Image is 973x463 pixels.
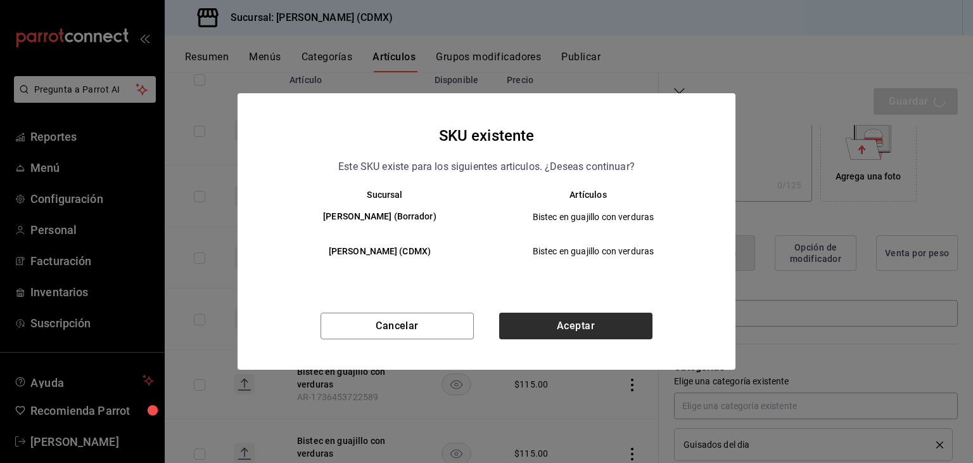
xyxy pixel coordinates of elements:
h6: [PERSON_NAME] (Borrador) [283,210,476,224]
th: Sucursal [263,190,486,200]
th: Artículos [486,190,710,200]
button: Aceptar [499,313,652,339]
p: Este SKU existe para los siguientes articulos. ¿Deseas continuar? [338,159,635,175]
h6: [PERSON_NAME] (CDMX) [283,245,476,259]
span: Bistec en guajillo con verduras [497,245,689,258]
span: Bistec en guajillo con verduras [497,211,689,223]
button: Cancelar [321,313,474,339]
h4: SKU existente [439,124,535,148]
